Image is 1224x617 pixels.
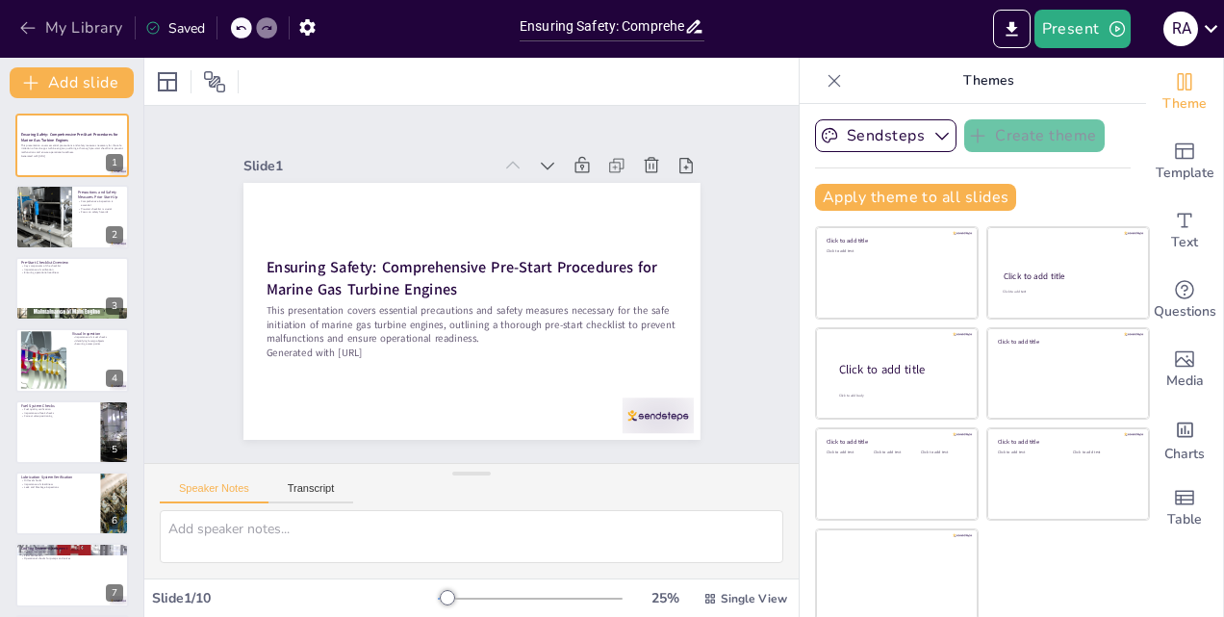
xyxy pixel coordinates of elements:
[203,70,226,93] span: Position
[15,400,129,464] div: 5
[479,24,598,259] div: Slide 1
[1166,371,1204,392] span: Media
[374,86,572,451] strong: Ensuring Safety: Comprehensive Pre-Start Procedures for Marine Gas Turbine Engines
[160,482,268,503] button: Speaker Notes
[1163,10,1198,48] button: R A
[874,450,917,455] div: Click to add text
[827,450,870,455] div: Click to add text
[106,154,123,171] div: 1
[721,591,787,606] span: Single View
[145,19,205,38] div: Saved
[21,475,95,480] p: Lubrication System Verification
[21,132,118,142] strong: Ensuring Safety: Comprehensive Pre-Start Procedures for Marine Gas Turbine Engines
[1146,266,1223,335] div: Get real-time input from your audience
[993,10,1031,48] button: Export to PowerPoint
[21,154,123,158] p: Generated with [URL]
[78,207,123,211] p: Pre-start checklist is crucial
[839,362,962,378] div: Click to add title
[1146,127,1223,196] div: Add ready made slides
[10,67,134,98] button: Add slide
[998,337,1135,345] div: Click to add title
[1146,196,1223,266] div: Add text boxes
[15,328,129,392] div: 4
[268,482,354,503] button: Transcript
[106,584,123,602] div: 7
[1034,10,1131,48] button: Present
[15,185,129,248] div: 2
[72,331,123,337] p: Visual Inspection
[21,551,123,554] p: Coolant level verification
[1167,509,1202,530] span: Table
[106,297,123,315] div: 3
[1171,232,1198,253] span: Text
[15,114,129,177] div: 1
[827,237,964,244] div: Click to add title
[964,119,1105,152] button: Create theme
[21,268,123,271] p: Importance of verification
[14,13,131,43] button: My Library
[319,121,498,502] p: Generated with [URL]
[15,472,129,535] div: 6
[15,543,129,606] div: 7
[1073,450,1134,455] div: Click to add text
[1146,474,1223,543] div: Add a table
[332,104,538,497] p: This presentation covers essential precautions and safety measures necessary for the safe initiat...
[21,478,95,482] p: Oil level checks
[78,189,123,199] p: Precautions and Safety Measures Prior Start-Up
[1164,444,1205,465] span: Charts
[21,557,123,561] p: Operational checks for pumps and valves
[21,486,95,490] p: Leak and blockage inspections
[921,450,964,455] div: Click to add text
[78,210,123,214] p: Focus on safety hazards
[642,589,688,607] div: 25 %
[152,589,438,607] div: Slide 1 / 10
[1146,404,1223,474] div: Add charts and graphs
[815,184,1016,211] button: Apply theme to all slides
[106,370,123,387] div: 4
[1146,58,1223,127] div: Change the overall theme
[21,402,95,408] p: Fuel System Checks
[72,343,123,347] p: Securing access points
[78,199,123,206] p: Comprehensive inspection is essential
[998,450,1058,455] div: Click to add text
[1163,12,1198,46] div: R A
[21,411,95,415] p: Importance of leak checks
[1003,290,1131,295] div: Click to add text
[21,271,123,275] p: Ensuring operational readiness
[21,414,95,418] p: Correct valve positioning
[520,13,684,40] input: Insert title
[21,546,123,552] p: Cooling System Assessment
[21,553,123,557] p: Flow verification
[839,394,960,398] div: Click to add body
[998,438,1135,446] div: Click to add title
[72,339,123,343] p: Identifying foreign objects
[106,441,123,458] div: 5
[21,482,95,486] p: Importance of cleanliness
[1004,270,1132,282] div: Click to add title
[106,226,123,244] div: 2
[21,407,95,411] p: Fuel quality verification
[850,58,1127,104] p: Themes
[815,119,956,152] button: Sendsteps
[1162,93,1207,115] span: Theme
[1156,163,1214,184] span: Template
[15,257,129,321] div: 3
[72,336,123,340] p: Importance of visual checks
[106,512,123,529] div: 6
[21,143,123,154] p: This presentation covers essential precautions and safety measures necessary for the safe initiat...
[21,260,123,266] p: Pre-Start Checklist Overview
[827,438,964,446] div: Click to add title
[21,264,123,268] p: Key components of the checklist
[1154,301,1216,322] span: Questions
[827,249,964,254] div: Click to add text
[1146,335,1223,404] div: Add images, graphics, shapes or video
[152,66,183,97] div: Layout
